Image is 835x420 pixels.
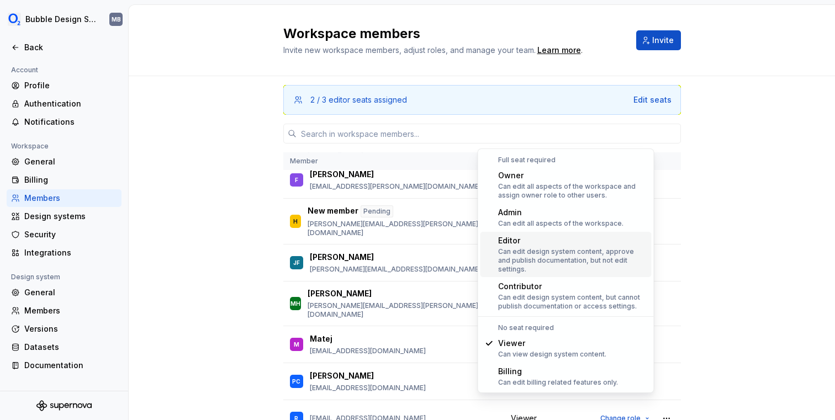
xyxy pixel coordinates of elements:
[283,152,504,171] th: Member
[24,287,117,298] div: General
[310,265,481,274] p: [PERSON_NAME][EMAIL_ADDRESS][DOMAIN_NAME]
[498,378,618,387] div: Can edit billing related features only.
[308,288,372,299] p: [PERSON_NAME]
[537,45,581,56] a: Learn more
[7,270,65,284] div: Design system
[7,338,121,356] a: Datasets
[297,124,681,143] input: Search in workspace members...
[480,156,652,164] div: Full seat required
[498,350,606,359] div: Can view design system content.
[290,298,300,309] div: MH
[283,45,536,55] span: Invite new workspace members, adjust roles, and manage your team.
[292,376,300,387] div: PC
[310,384,426,392] p: [EMAIL_ADDRESS][DOMAIN_NAME]
[310,370,374,381] p: [PERSON_NAME]
[112,15,121,24] div: MB
[24,342,117,353] div: Datasets
[498,338,606,349] div: Viewer
[308,205,358,217] p: New member
[7,244,121,262] a: Integrations
[7,189,121,207] a: Members
[498,247,647,274] div: Can edit design system content, approve and publish documentation, but not edit settings.
[480,323,652,332] div: No seat required
[24,323,117,334] div: Versions
[294,339,299,350] div: M
[308,301,498,319] p: [PERSON_NAME][EMAIL_ADDRESS][PERSON_NAME][DOMAIN_NAME]
[310,252,374,263] p: [PERSON_NAME]
[24,360,117,371] div: Documentation
[2,7,126,31] button: Bubble Design SystemMB
[7,39,121,56] a: Back
[310,94,407,105] div: 2 / 3 editor seats assigned
[361,205,393,217] div: Pending
[25,14,96,25] div: Bubble Design System
[283,25,623,42] h2: Workspace members
[498,207,623,218] div: Admin
[36,400,92,411] svg: Supernova Logo
[7,171,121,189] a: Billing
[633,94,672,105] button: Edit seats
[310,169,374,180] p: [PERSON_NAME]
[498,219,623,228] div: Can edit all aspects of the workspace.
[7,77,121,94] a: Profile
[498,235,647,246] div: Editor
[7,226,121,243] a: Security
[498,366,618,377] div: Billing
[310,182,481,191] p: [EMAIL_ADDRESS][PERSON_NAME][DOMAIN_NAME]
[7,284,121,301] a: General
[24,305,117,316] div: Members
[293,257,300,268] div: JF
[498,281,647,292] div: Contributor
[24,247,117,258] div: Integrations
[24,211,117,222] div: Design systems
[7,113,121,131] a: Notifications
[7,140,53,153] div: Workspace
[7,302,121,320] a: Members
[24,193,117,204] div: Members
[24,42,117,53] div: Back
[7,63,43,77] div: Account
[7,357,121,374] a: Documentation
[24,116,117,127] div: Notifications
[498,293,647,311] div: Can edit design system content, but cannot publish documentation or access settings.
[24,98,117,109] div: Authentication
[8,13,21,26] img: 1a847f6c-1245-4c66-adf2-ab3a177fc91e.png
[7,95,121,113] a: Authentication
[24,156,117,167] div: General
[310,347,426,355] p: [EMAIL_ADDRESS][DOMAIN_NAME]
[536,46,583,55] span: .
[293,216,298,227] div: H
[478,149,654,392] div: Suggestions
[295,174,298,185] div: F
[7,153,121,171] a: General
[24,80,117,91] div: Profile
[636,30,681,50] button: Invite
[7,320,121,338] a: Versions
[652,35,674,46] span: Invite
[308,220,498,237] p: [PERSON_NAME][EMAIL_ADDRESS][PERSON_NAME][DOMAIN_NAME]
[498,170,647,181] div: Owner
[24,229,117,240] div: Security
[498,182,647,200] div: Can edit all aspects of the workspace and assign owner role to other users.
[7,208,121,225] a: Design systems
[24,174,117,185] div: Billing
[310,333,332,344] p: Matej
